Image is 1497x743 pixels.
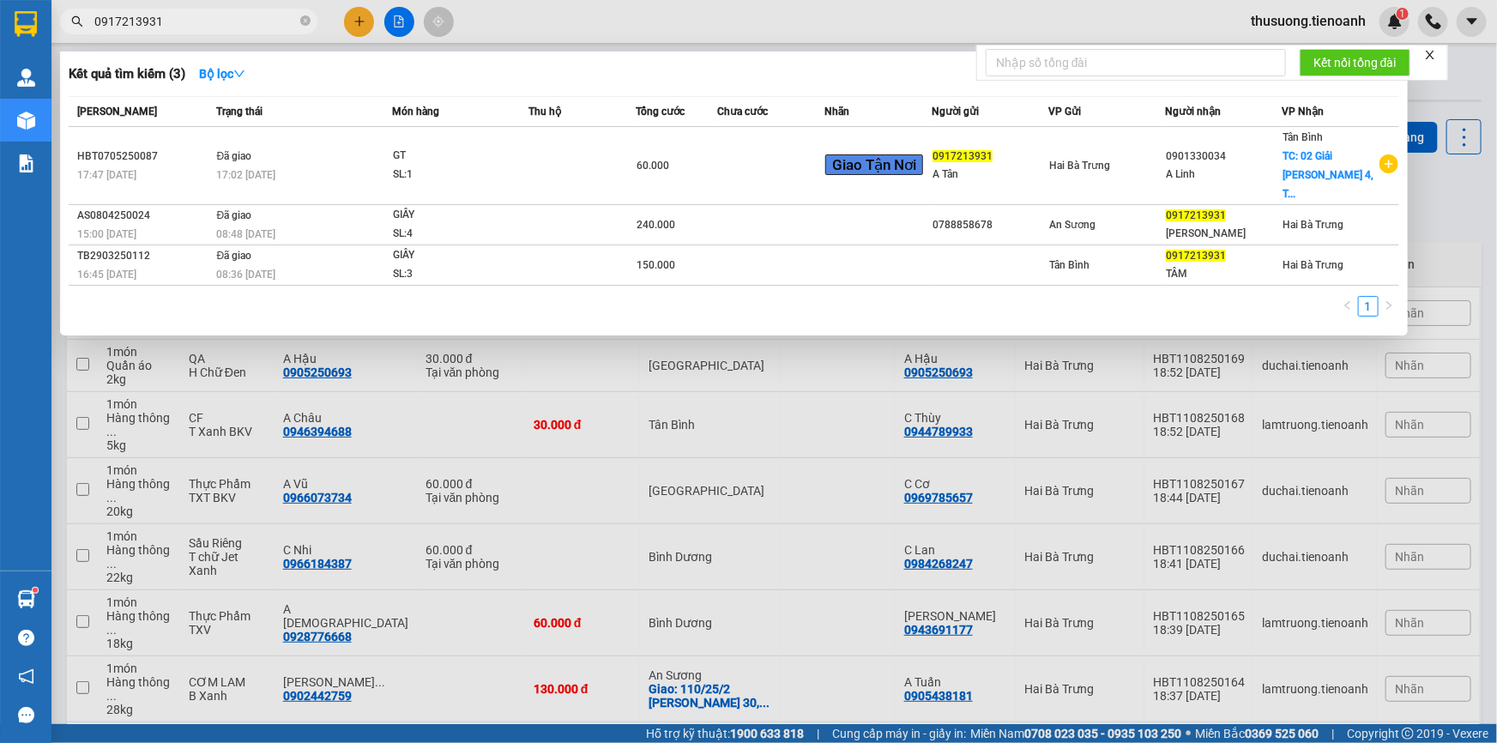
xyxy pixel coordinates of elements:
[18,668,34,685] span: notification
[1283,150,1373,200] span: TC: 02 Giải [PERSON_NAME] 4, T...
[933,216,1047,234] div: 0788858678
[393,246,522,265] div: GIẤY
[528,106,561,118] span: Thu hộ
[233,68,245,80] span: down
[77,106,157,118] span: [PERSON_NAME]
[1166,148,1281,166] div: 0901330034
[1166,265,1281,283] div: TÂM
[933,166,1047,184] div: A Tân
[217,150,252,162] span: Đã giao
[393,225,522,244] div: SL: 4
[33,588,38,593] sup: 1
[1337,296,1358,317] button: left
[77,169,136,181] span: 17:47 [DATE]
[637,259,676,271] span: 150.000
[1300,49,1410,76] button: Kết nối tổng đài
[1283,131,1323,143] span: Tân Bình
[1282,106,1324,118] span: VP Nhận
[94,12,297,31] input: Tìm tên, số ĐT hoặc mã đơn
[933,150,993,162] span: 0917213931
[300,15,311,26] span: close-circle
[1379,296,1399,317] button: right
[185,60,259,88] button: Bộ lọcdown
[1384,300,1394,311] span: right
[300,14,311,30] span: close-circle
[1358,296,1379,317] li: 1
[1048,106,1081,118] span: VP Gửi
[1049,259,1090,271] span: Tân Bình
[217,209,252,221] span: Đã giao
[392,106,439,118] span: Món hàng
[1166,166,1281,184] div: A Linh
[77,228,136,240] span: 15:00 [DATE]
[217,250,252,262] span: Đã giao
[1165,106,1221,118] span: Người nhận
[17,69,35,87] img: warehouse-icon
[1313,53,1397,72] span: Kết nối tổng đài
[217,169,276,181] span: 17:02 [DATE]
[1166,209,1226,221] span: 0917213931
[217,228,276,240] span: 08:48 [DATE]
[77,148,212,166] div: HBT0705250087
[217,269,276,281] span: 08:36 [DATE]
[1166,225,1281,243] div: [PERSON_NAME]
[17,590,35,608] img: warehouse-icon
[15,11,37,37] img: logo-vxr
[1379,154,1398,173] span: plus-circle
[393,166,522,184] div: SL: 1
[1424,49,1436,61] span: close
[393,206,522,225] div: GIẤY
[1049,160,1110,172] span: Hai Bà Trưng
[717,106,768,118] span: Chưa cước
[986,49,1286,76] input: Nhập số tổng đài
[1359,297,1378,316] a: 1
[824,106,849,118] span: Nhãn
[1337,296,1358,317] li: Previous Page
[637,106,685,118] span: Tổng cước
[77,247,212,265] div: TB2903250112
[69,65,185,83] h3: Kết quả tìm kiếm ( 3 )
[1343,300,1353,311] span: left
[1283,219,1343,231] span: Hai Bà Trưng
[825,154,923,175] span: Giao Tận Nơi
[77,269,136,281] span: 16:45 [DATE]
[393,147,522,166] div: GT
[18,630,34,646] span: question-circle
[17,154,35,172] img: solution-icon
[71,15,83,27] span: search
[199,67,245,81] strong: Bộ lọc
[17,112,35,130] img: warehouse-icon
[637,219,676,231] span: 240.000
[217,106,263,118] span: Trạng thái
[1379,296,1399,317] li: Next Page
[393,265,522,284] div: SL: 3
[77,207,212,225] div: AS0804250024
[637,160,670,172] span: 60.000
[1166,250,1226,262] span: 0917213931
[18,707,34,723] span: message
[932,106,979,118] span: Người gửi
[1283,259,1343,271] span: Hai Bà Trưng
[1049,219,1096,231] span: An Sương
